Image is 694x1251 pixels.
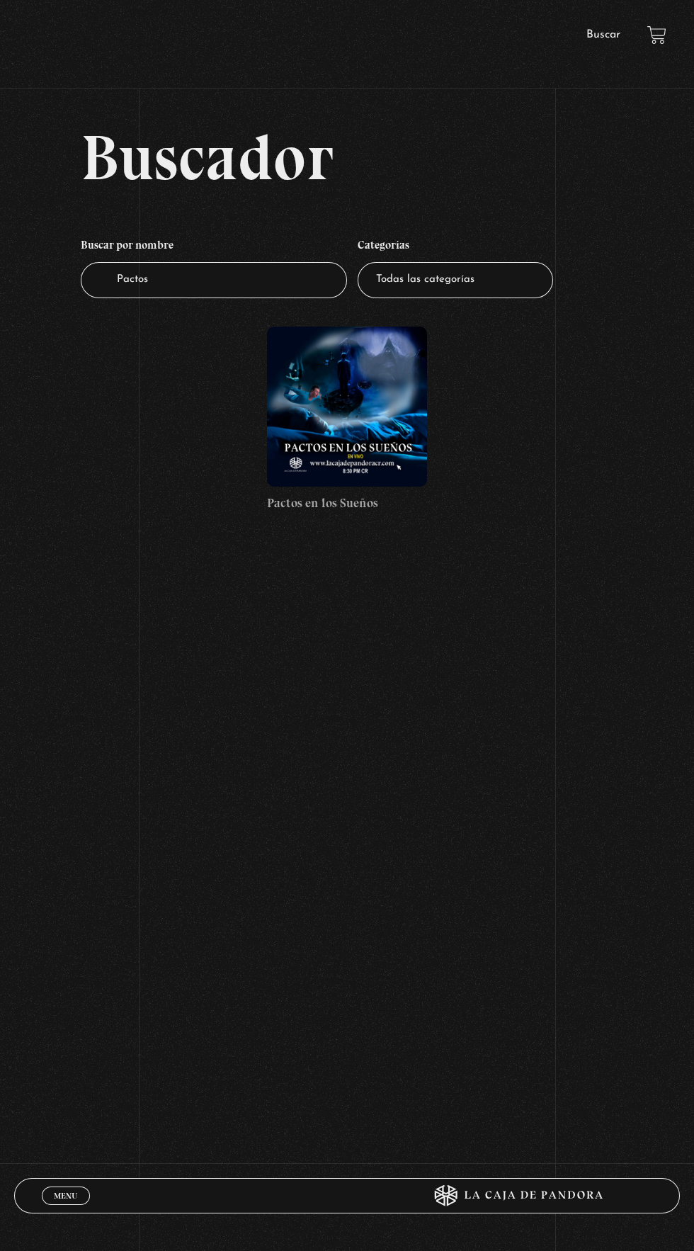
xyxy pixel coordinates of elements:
[267,494,427,513] h4: Pactos en los Sueños
[586,29,620,40] a: Buscar
[81,125,681,189] h2: Buscador
[647,26,666,45] a: View your shopping cart
[358,232,553,263] h4: Categorías
[50,1204,83,1213] span: Cerrar
[54,1191,77,1200] span: Menu
[81,232,347,263] h4: Buscar por nombre
[267,327,427,513] a: Pactos en los Sueños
